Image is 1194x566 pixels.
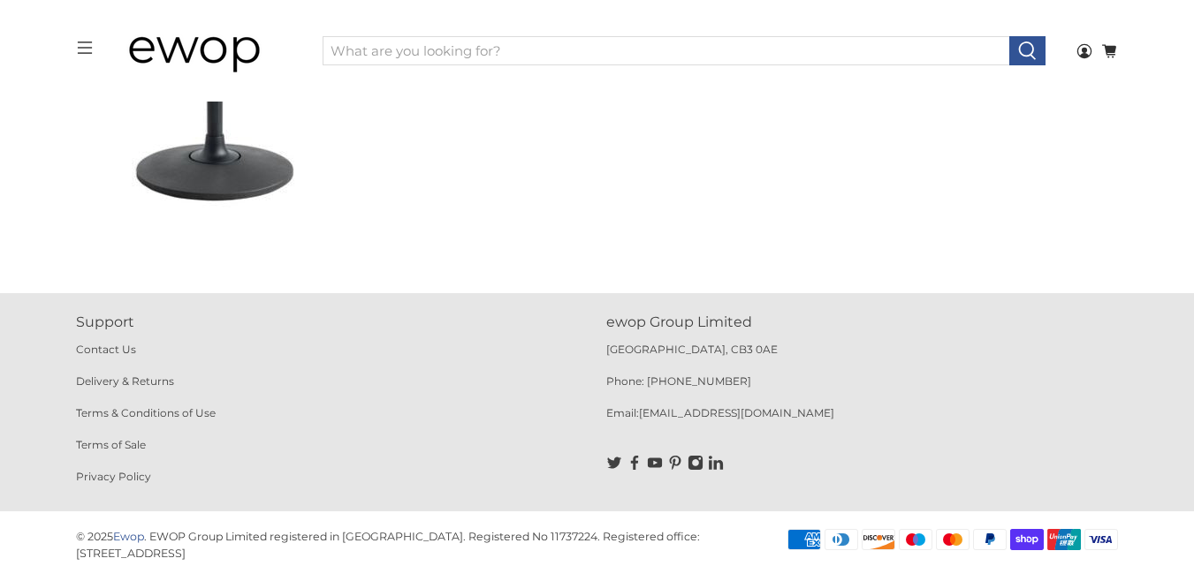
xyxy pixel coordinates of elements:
p: Email: [606,405,1119,437]
a: Privacy Policy [76,470,151,483]
a: [EMAIL_ADDRESS][DOMAIN_NAME] [639,406,834,419]
a: Terms of Sale [76,438,146,451]
p: Phone: [PHONE_NUMBER] [606,374,1119,405]
input: What are you looking for? [323,36,1010,66]
a: Delivery & Returns [76,374,174,388]
p: Support [76,312,589,333]
p: © 2025 . [76,530,147,543]
a: Terms & Conditions of Use [76,406,216,419]
p: [GEOGRAPHIC_DATA], CB3 0AE [606,342,1119,374]
p: EWOP Group Limited registered in [GEOGRAPHIC_DATA]. Registered No 11737224. Registered office: [S... [76,530,700,560]
a: Ewop [113,530,144,543]
p: ewop Group Limited [606,312,1119,333]
a: Contact Us [76,343,136,356]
